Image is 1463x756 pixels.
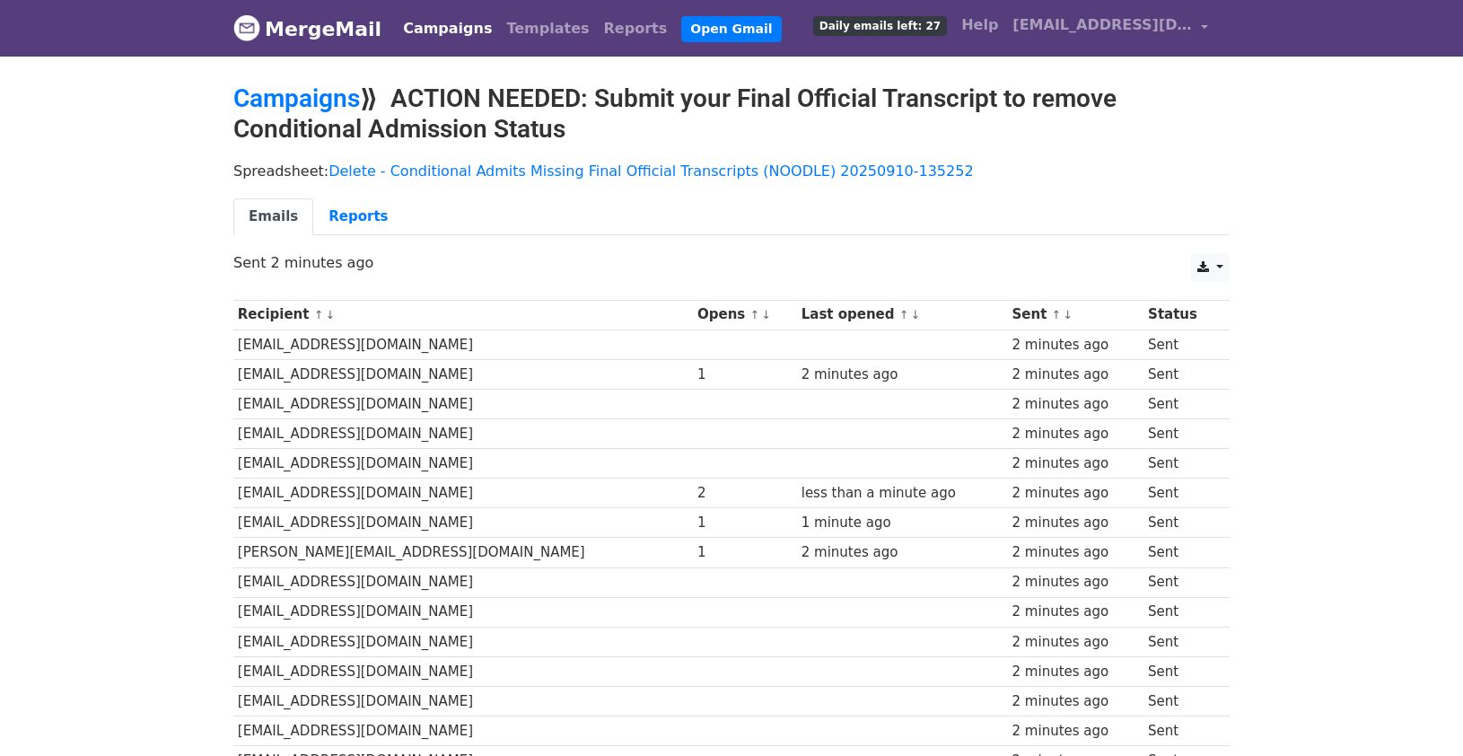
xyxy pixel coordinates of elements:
td: Sent [1143,567,1218,597]
a: ↑ [1052,308,1062,321]
a: ↓ [761,308,771,321]
td: Sent [1143,359,1218,389]
th: Status [1143,300,1218,330]
div: 1 [697,542,793,563]
a: Campaigns [233,84,360,113]
div: 2 minutes ago [1012,721,1140,742]
a: Reports [313,198,403,235]
td: [EMAIL_ADDRESS][DOMAIN_NAME] [233,389,693,418]
a: ↓ [325,308,335,321]
p: Spreadsheet: [233,162,1230,180]
td: [PERSON_NAME][EMAIL_ADDRESS][DOMAIN_NAME] [233,538,693,567]
div: 2 minutes ago [1012,602,1140,622]
div: 1 [697,365,793,385]
td: [EMAIL_ADDRESS][DOMAIN_NAME] [233,479,693,508]
a: [EMAIL_ADDRESS][DOMAIN_NAME] [1005,7,1215,49]
span: [EMAIL_ADDRESS][DOMAIN_NAME] [1012,14,1192,36]
a: Daily emails left: 27 [806,7,954,43]
td: [EMAIL_ADDRESS][DOMAIN_NAME] [233,627,693,656]
td: Sent [1143,686,1218,716]
div: 2 minutes ago [1012,483,1140,504]
td: Sent [1143,508,1218,538]
td: [EMAIL_ADDRESS][DOMAIN_NAME] [233,686,693,716]
a: ↑ [750,308,760,321]
th: Recipient [233,300,693,330]
td: [EMAIL_ADDRESS][DOMAIN_NAME] [233,449,693,479]
a: Open Gmail [681,16,781,42]
div: 2 minutes ago [802,365,1003,385]
td: [EMAIL_ADDRESS][DOMAIN_NAME] [233,330,693,359]
td: Sent [1143,627,1218,656]
div: 2 minutes ago [1012,424,1140,444]
div: 1 [697,513,793,533]
p: Sent 2 minutes ago [233,253,1230,272]
div: 2 [697,483,793,504]
th: Sent [1008,300,1144,330]
td: [EMAIL_ADDRESS][DOMAIN_NAME] [233,508,693,538]
td: Sent [1143,597,1218,627]
a: Emails [233,198,313,235]
td: Sent [1143,656,1218,686]
td: [EMAIL_ADDRESS][DOMAIN_NAME] [233,597,693,627]
th: Last opened [797,300,1008,330]
th: Opens [693,300,797,330]
div: 2 minutes ago [802,542,1003,563]
td: [EMAIL_ADDRESS][DOMAIN_NAME] [233,419,693,449]
a: Help [954,7,1005,43]
div: 2 minutes ago [1012,365,1140,385]
a: Campaigns [396,11,499,47]
div: 2 minutes ago [1012,691,1140,712]
td: Sent [1143,330,1218,359]
a: Delete - Conditional Admits Missing Final Official Transcripts (NOODLE) 20250910-135252 [329,163,973,180]
a: ↑ [314,308,324,321]
div: 2 minutes ago [1012,542,1140,563]
div: 2 minutes ago [1012,335,1140,356]
td: [EMAIL_ADDRESS][DOMAIN_NAME] [233,567,693,597]
td: [EMAIL_ADDRESS][DOMAIN_NAME] [233,656,693,686]
a: MergeMail [233,10,381,48]
div: 2 minutes ago [1012,662,1140,682]
td: Sent [1143,419,1218,449]
td: Sent [1143,389,1218,418]
div: 2 minutes ago [1012,513,1140,533]
td: Sent [1143,479,1218,508]
div: 1 minute ago [802,513,1003,533]
h2: ⟫ ACTION NEEDED: Submit your Final Official Transcript to remove Conditional Admission Status [233,84,1230,144]
a: Templates [499,11,596,47]
td: Sent [1143,538,1218,567]
td: Sent [1143,716,1218,746]
a: ↑ [899,308,909,321]
div: 2 minutes ago [1012,632,1140,653]
div: less than a minute ago [802,483,1003,504]
div: 2 minutes ago [1012,453,1140,474]
div: 2 minutes ago [1012,572,1140,593]
img: MergeMail logo [233,14,260,41]
a: ↓ [1063,308,1073,321]
span: Daily emails left: 27 [813,16,947,36]
div: 2 minutes ago [1012,394,1140,415]
a: Reports [597,11,675,47]
a: ↓ [911,308,921,321]
td: [EMAIL_ADDRESS][DOMAIN_NAME] [233,359,693,389]
td: Sent [1143,449,1218,479]
td: [EMAIL_ADDRESS][DOMAIN_NAME] [233,716,693,746]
